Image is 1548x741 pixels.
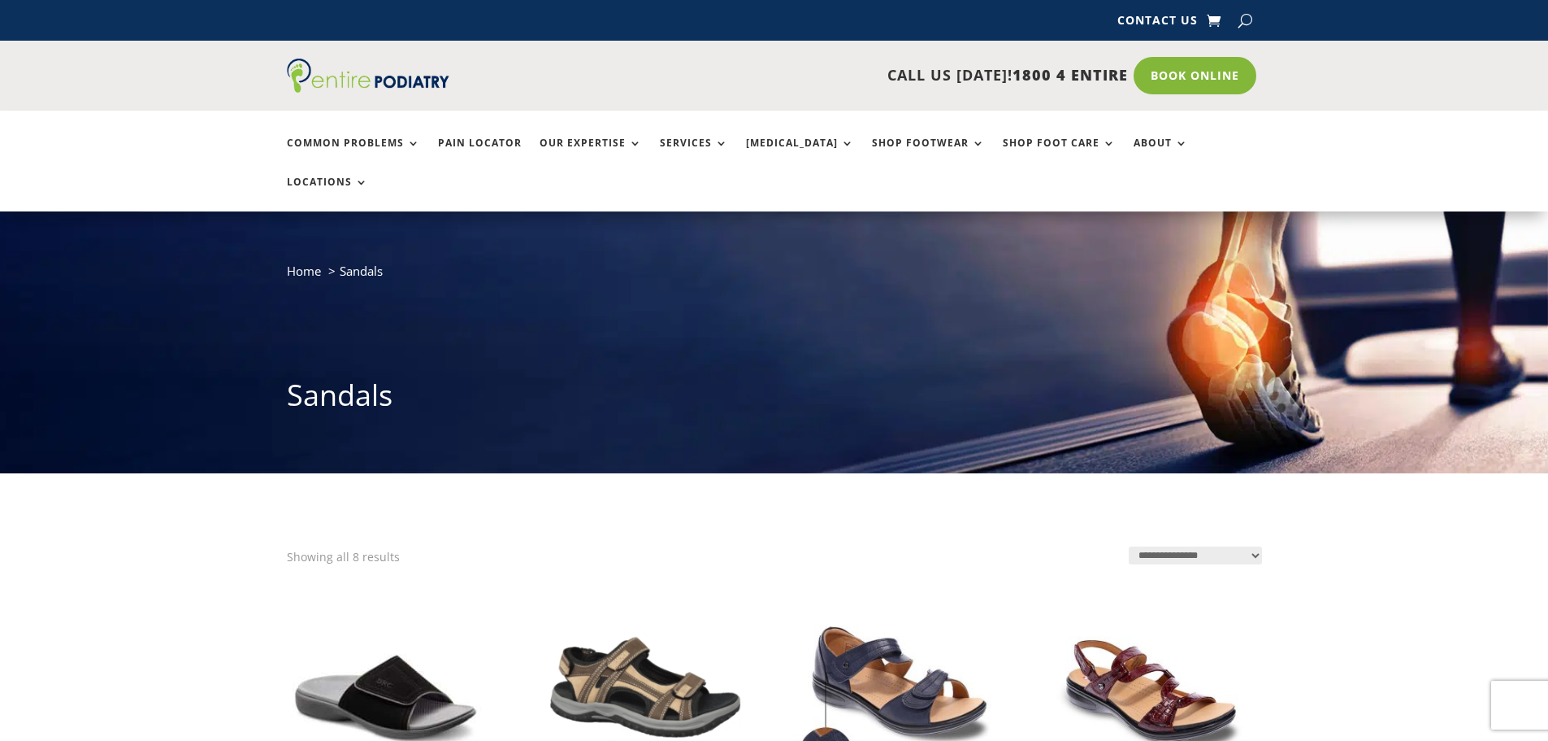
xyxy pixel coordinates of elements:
p: CALL US [DATE]! [512,65,1128,86]
img: logo (1) [287,59,449,93]
span: 1800 4 ENTIRE [1012,65,1128,85]
a: Home [287,263,321,279]
a: Services [660,137,728,172]
a: Book Online [1134,57,1256,94]
a: Shop Foot Care [1003,137,1116,172]
a: Entire Podiatry [287,80,449,96]
a: Contact Us [1117,15,1198,33]
span: Sandals [340,263,383,279]
h1: Sandals [287,375,1262,424]
a: Pain Locator [438,137,522,172]
a: [MEDICAL_DATA] [746,137,854,172]
a: Shop Footwear [872,137,985,172]
a: About [1134,137,1188,172]
select: Shop order [1129,547,1262,564]
p: Showing all 8 results [287,547,400,568]
a: Locations [287,177,368,211]
a: Our Expertise [540,137,642,172]
a: Common Problems [287,137,420,172]
nav: breadcrumb [287,260,1262,294]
